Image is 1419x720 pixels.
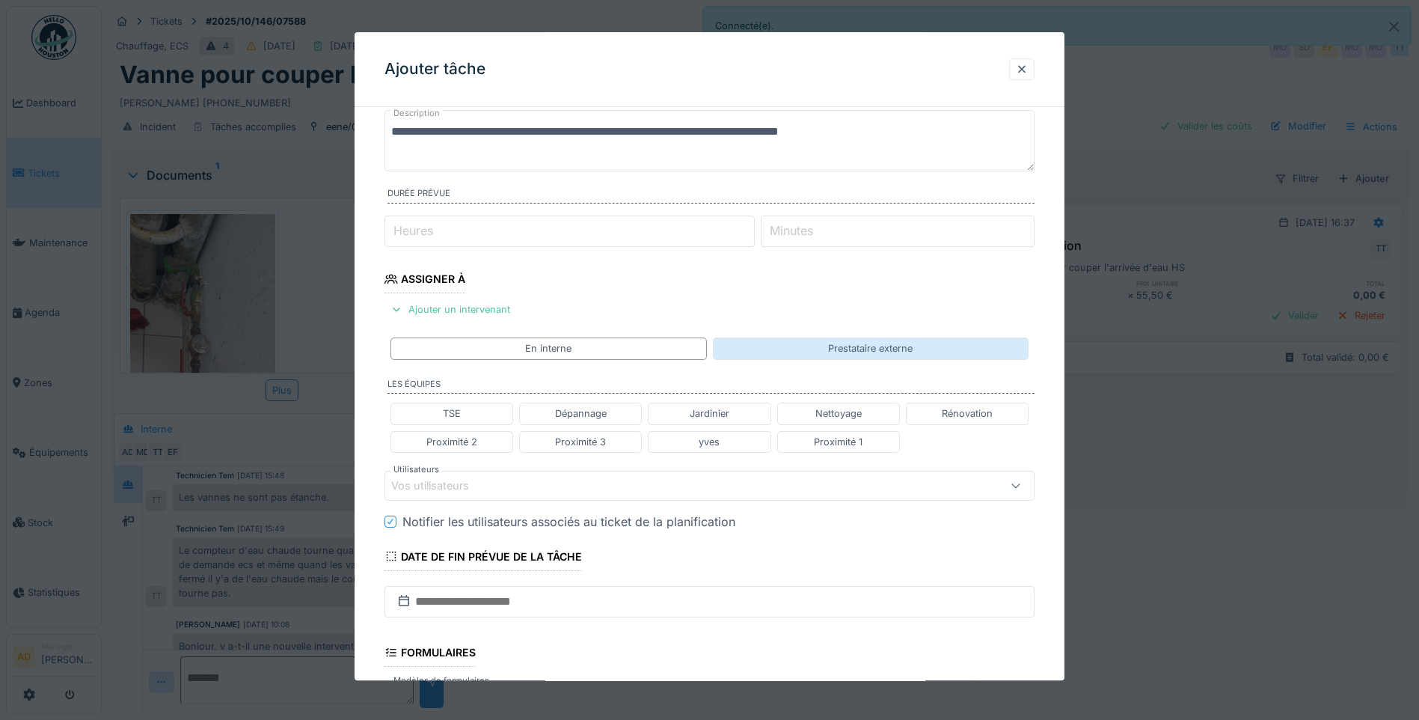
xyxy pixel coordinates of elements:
div: Proximité 2 [426,435,477,449]
div: Nettoyage [815,407,862,421]
label: Description [390,104,443,123]
div: Dépannage [555,407,607,421]
h3: Ajouter tâche [384,60,485,79]
label: Les équipes [387,378,1035,394]
div: Proximité 3 [555,435,606,449]
label: Utilisateurs [390,463,442,476]
div: TSE [443,407,461,421]
div: En interne [525,342,571,356]
label: Heures [390,222,436,240]
div: Assigner à [384,268,465,293]
div: Prestataire externe [828,342,913,356]
div: Date de fin prévue de la tâche [384,546,582,571]
div: Formulaires [384,641,476,667]
label: Modèles de formulaires [390,674,492,687]
div: Vos utilisateurs [391,478,490,494]
div: Notifier les utilisateurs associés au ticket de la planification [402,513,735,531]
div: yves [699,435,720,449]
div: Jardinier [690,407,729,421]
label: Minutes [767,222,816,240]
div: Proximité 1 [814,435,862,449]
div: Ajouter un intervenant [384,299,516,320]
div: Rénovation [942,407,993,421]
label: Durée prévue [387,188,1035,204]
